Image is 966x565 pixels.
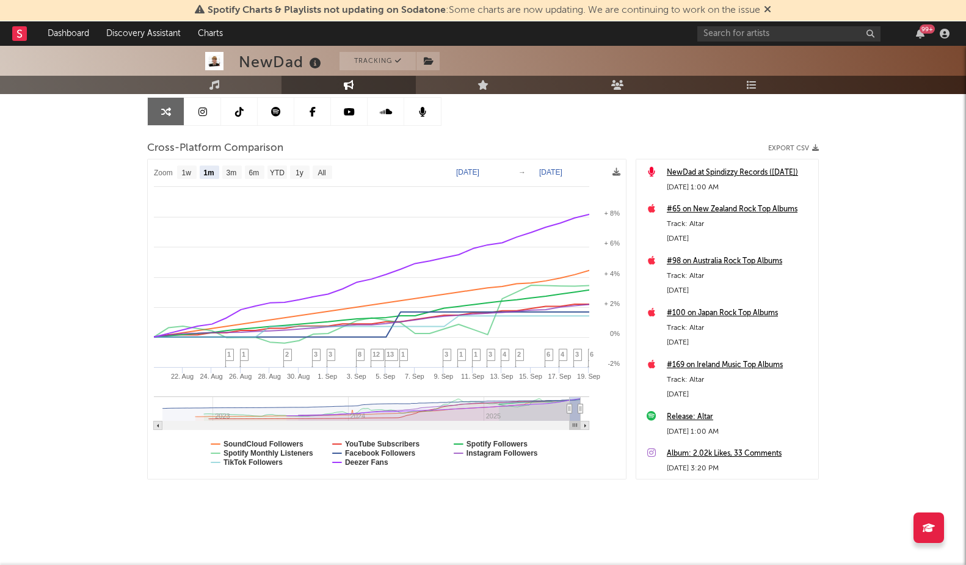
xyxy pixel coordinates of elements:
span: 3 [488,351,492,358]
div: [DATE] 3:20 PM [667,461,812,476]
text: Spotify Followers [467,440,528,448]
span: : Some charts are now updating. We are continuing to work on the issue [208,5,760,15]
div: [DATE] [667,283,812,298]
text: YTD [270,169,285,177]
text: 19. Sep [577,373,600,380]
span: 3 [329,351,332,358]
a: #98 on Australia Rock Top Albums [667,254,812,269]
a: Album: 2.02k Likes, 33 Comments [667,447,812,461]
text: 15. Sep [519,373,542,380]
text: 1m [203,169,214,177]
span: 1 [242,351,245,358]
div: [DATE] [667,335,812,350]
text: 9. Sep [434,373,453,380]
span: 8 [358,351,361,358]
button: Export CSV [768,145,819,152]
span: 2 [517,351,521,358]
text: All [318,169,325,177]
input: Search for artists [697,26,881,42]
a: Charts [189,21,231,46]
text: YouTube Subscribers [345,440,420,448]
text: Instagram Followers [467,449,538,457]
text: 11. Sep [461,373,484,380]
span: 4 [503,351,506,358]
span: 3 [575,351,579,358]
div: NewDad [239,52,324,72]
span: 2 [285,351,289,358]
div: [DATE] 1:00 AM [667,425,812,439]
div: Track: Altar [667,269,812,283]
text: + 4% [605,270,620,277]
span: Dismiss [764,5,771,15]
a: #65 on New Zealand Rock Top Albums [667,202,812,217]
text: -2% [608,360,620,367]
a: #169 on Ireland Music Top Albums [667,358,812,373]
text: 6m [249,169,260,177]
div: [DATE] 1:00 AM [667,180,812,195]
span: 3 [445,351,448,358]
text: 17. Sep [548,373,572,380]
text: 28. Aug [258,373,280,380]
text: 3m [227,169,237,177]
text: 1y [296,169,303,177]
text: 26. Aug [229,373,252,380]
text: [DATE] [456,168,479,177]
span: 1 [401,351,405,358]
span: 1 [459,351,463,358]
div: [DATE] [667,231,812,246]
text: 0% [610,330,620,337]
button: Tracking [340,52,416,70]
text: 1w [182,169,192,177]
text: Deezer Fans [345,458,388,467]
span: 6 [590,351,594,358]
span: 4 [561,351,564,358]
span: Spotify Charts & Playlists not updating on Sodatone [208,5,446,15]
text: Facebook Followers [345,449,416,457]
text: 13. Sep [490,373,513,380]
text: 22. Aug [171,373,194,380]
button: 99+ [916,29,924,38]
text: SoundCloud Followers [223,440,303,448]
text: + 6% [605,239,620,247]
span: 12 [372,351,380,358]
a: NewDad at Spindizzy Records ([DATE]) [667,166,812,180]
div: Track: Altar [667,321,812,335]
span: 6 [547,351,550,358]
text: TikTok Followers [223,458,283,467]
text: 30. Aug [287,373,310,380]
span: 13 [387,351,394,358]
text: → [518,168,526,177]
span: 3 [314,351,318,358]
text: 1. Sep [318,373,337,380]
span: 1 [227,351,231,358]
div: [DATE] [667,387,812,402]
a: Release: Altar [667,410,812,425]
text: 5. Sep [376,373,395,380]
text: 3. Sep [347,373,366,380]
span: Cross-Platform Comparison [147,141,283,156]
a: Dashboard [39,21,98,46]
a: #100 on Japan Rock Top Albums [667,306,812,321]
div: Track: Altar [667,373,812,387]
text: Zoom [154,169,173,177]
text: + 8% [605,210,620,217]
text: Spotify Monthly Listeners [223,449,313,457]
div: Track: Altar [667,217,812,231]
a: Discovery Assistant [98,21,189,46]
span: 1 [474,351,478,358]
text: 24. Aug [200,373,222,380]
div: 99 + [920,24,935,34]
text: 7. Sep [405,373,424,380]
text: + 2% [605,300,620,307]
text: [DATE] [539,168,562,177]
